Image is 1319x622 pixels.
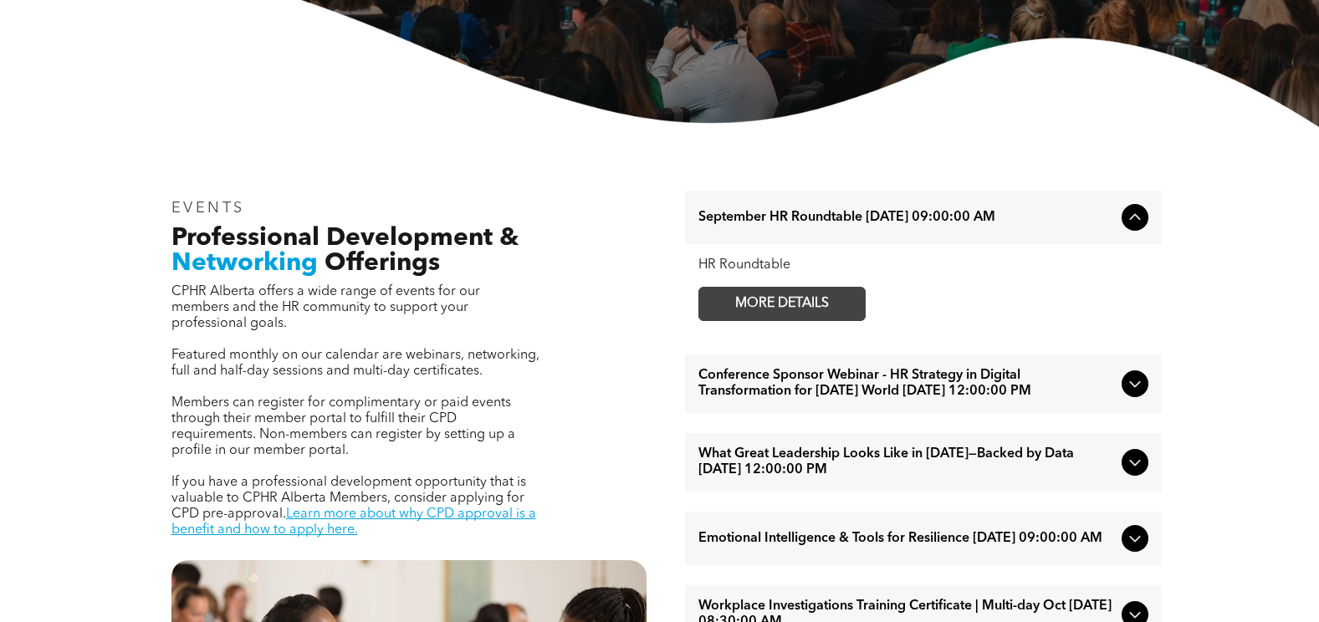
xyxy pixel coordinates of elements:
[325,251,440,276] span: Offerings
[171,396,515,457] span: Members can register for complimentary or paid events through their member portal to fulfill thei...
[171,476,526,521] span: If you have a professional development opportunity that is valuable to CPHR Alberta Members, cons...
[171,285,480,330] span: CPHR Alberta offers a wide range of events for our members and the HR community to support your p...
[171,201,246,216] span: EVENTS
[171,349,539,378] span: Featured monthly on our calendar are webinars, networking, full and half-day sessions and multi-d...
[698,531,1115,547] span: Emotional Intelligence & Tools for Resilience [DATE] 09:00:00 AM
[698,446,1115,478] span: What Great Leadership Looks Like in [DATE]—Backed by Data [DATE] 12:00:00 PM
[698,210,1115,226] span: September HR Roundtable [DATE] 09:00:00 AM
[171,251,318,276] span: Networking
[171,226,519,251] span: Professional Development &
[698,257,1148,273] div: HR Roundtable
[698,287,866,321] a: MORE DETAILS
[171,507,536,537] a: Learn more about why CPD approval is a benefit and how to apply here.
[698,368,1115,400] span: Conference Sponsor Webinar - HR Strategy in Digital Transformation for [DATE] World [DATE] 12:00:...
[716,288,848,320] span: MORE DETAILS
